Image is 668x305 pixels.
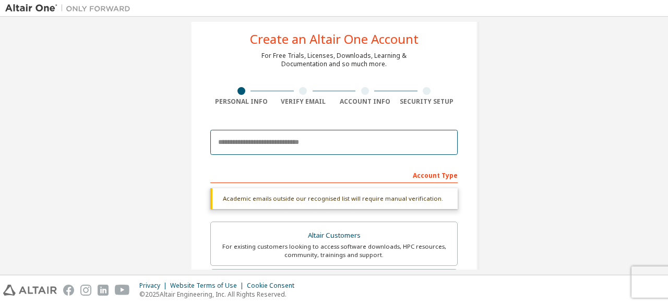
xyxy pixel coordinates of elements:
[250,33,419,45] div: Create an Altair One Account
[139,290,301,299] p: © 2025 Altair Engineering, Inc. All Rights Reserved.
[63,285,74,296] img: facebook.svg
[217,228,451,243] div: Altair Customers
[261,52,407,68] div: For Free Trials, Licenses, Downloads, Learning & Documentation and so much more.
[5,3,136,14] img: Altair One
[115,285,130,296] img: youtube.svg
[80,285,91,296] img: instagram.svg
[210,166,458,183] div: Account Type
[3,285,57,296] img: altair_logo.svg
[98,285,109,296] img: linkedin.svg
[210,188,458,209] div: Academic emails outside our recognised list will require manual verification.
[217,242,451,259] div: For existing customers looking to access software downloads, HPC resources, community, trainings ...
[139,282,170,290] div: Privacy
[210,97,272,106] div: Personal Info
[247,282,301,290] div: Cookie Consent
[396,97,458,106] div: Security Setup
[170,282,247,290] div: Website Terms of Use
[334,97,396,106] div: Account Info
[272,97,335,106] div: Verify Email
